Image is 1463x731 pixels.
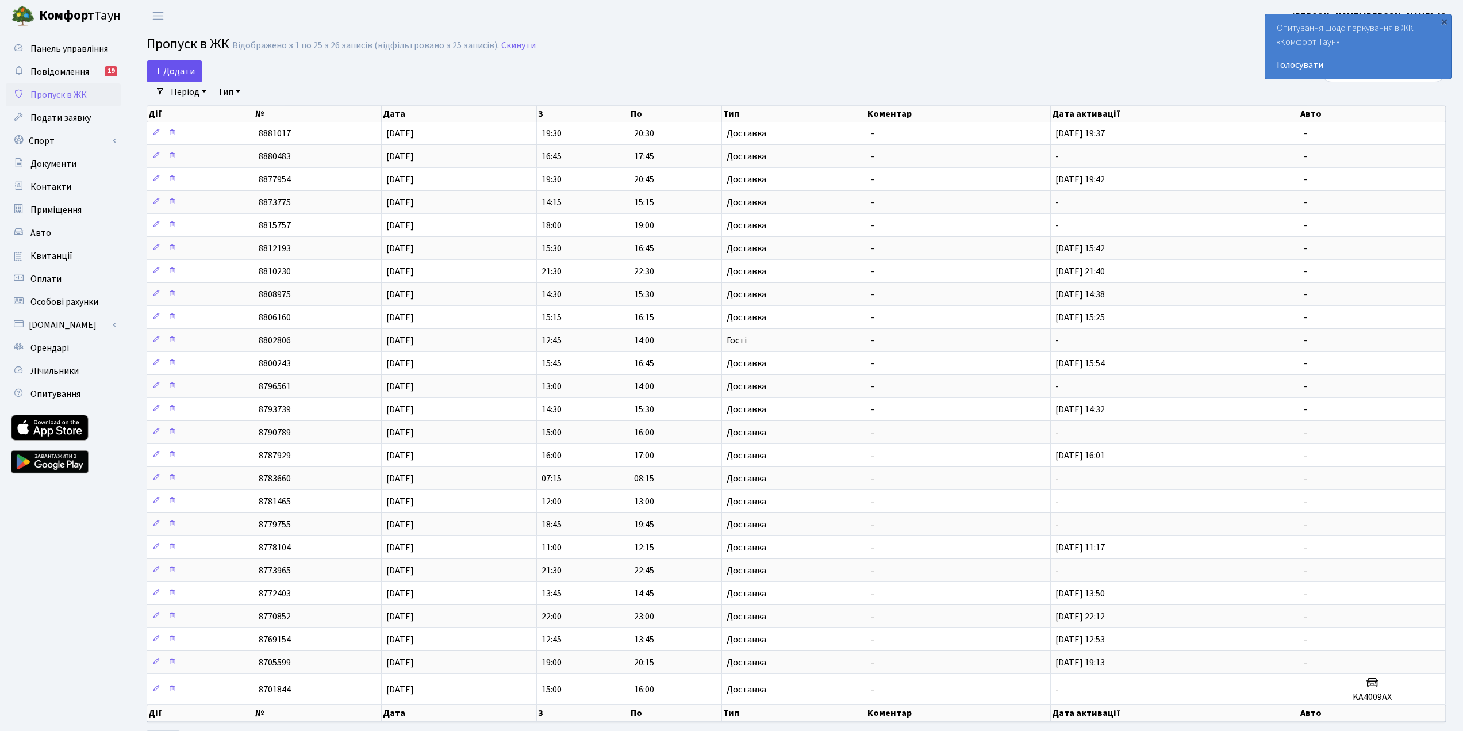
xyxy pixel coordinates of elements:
[1304,242,1307,255] span: -
[386,127,414,140] span: [DATE]
[1304,380,1307,393] span: -
[166,82,211,102] a: Період
[259,403,291,416] span: 8793739
[542,127,562,140] span: 19:30
[386,150,414,163] span: [DATE]
[727,152,766,161] span: Доставка
[259,380,291,393] span: 8796561
[6,83,121,106] a: Пропуск в ЖК
[1051,705,1299,722] th: Дата активації
[259,541,291,554] span: 8778104
[386,403,414,416] span: [DATE]
[542,518,562,531] span: 18:45
[259,150,291,163] span: 8880483
[1304,334,1307,347] span: -
[1299,705,1446,722] th: Авто
[542,357,562,370] span: 15:45
[1055,334,1059,347] span: -
[259,219,291,232] span: 8815757
[634,242,654,255] span: 16:45
[30,342,69,354] span: Орендарі
[1292,9,1449,23] a: [PERSON_NAME] [PERSON_NAME]. Ю.
[147,106,254,122] th: Дії
[727,612,766,621] span: Доставка
[259,449,291,462] span: 8787929
[1304,656,1307,669] span: -
[727,497,766,506] span: Доставка
[542,541,562,554] span: 11:00
[727,566,766,575] span: Доставка
[1055,219,1059,232] span: -
[634,288,654,301] span: 15:30
[386,683,414,696] span: [DATE]
[634,518,654,531] span: 19:45
[386,449,414,462] span: [DATE]
[634,150,654,163] span: 17:45
[259,564,291,577] span: 8773965
[386,587,414,600] span: [DATE]
[1304,219,1307,232] span: -
[871,403,874,416] span: -
[1055,357,1105,370] span: [DATE] 15:54
[386,610,414,623] span: [DATE]
[39,6,94,25] b: Комфорт
[147,34,229,54] span: Пропуск в ЖК
[1055,541,1105,554] span: [DATE] 11:17
[727,313,766,322] span: Доставка
[39,6,121,26] span: Таун
[1055,495,1059,508] span: -
[259,683,291,696] span: 8701844
[30,43,108,55] span: Панель управління
[727,520,766,529] span: Доставка
[871,265,874,278] span: -
[1055,380,1059,393] span: -
[386,426,414,439] span: [DATE]
[871,127,874,140] span: -
[871,610,874,623] span: -
[542,173,562,186] span: 19:30
[259,495,291,508] span: 8781465
[30,296,98,308] span: Особові рахунки
[30,250,72,262] span: Квитанції
[259,587,291,600] span: 8772403
[501,40,536,51] a: Скинути
[634,610,654,623] span: 23:00
[727,635,766,644] span: Доставка
[634,426,654,439] span: 16:00
[871,173,874,186] span: -
[727,244,766,253] span: Доставка
[1304,127,1307,140] span: -
[537,705,629,722] th: З
[1304,426,1307,439] span: -
[1055,518,1059,531] span: -
[386,334,414,347] span: [DATE]
[634,403,654,416] span: 15:30
[542,196,562,209] span: 14:15
[542,683,562,696] span: 15:00
[1304,518,1307,531] span: -
[105,66,117,76] div: 19
[871,219,874,232] span: -
[1304,196,1307,209] span: -
[542,219,562,232] span: 18:00
[871,334,874,347] span: -
[871,380,874,393] span: -
[1304,403,1307,416] span: -
[542,426,562,439] span: 15:00
[1055,265,1105,278] span: [DATE] 21:40
[634,683,654,696] span: 16:00
[1055,587,1105,600] span: [DATE] 13:50
[634,495,654,508] span: 13:00
[30,66,89,78] span: Повідомлення
[542,334,562,347] span: 12:45
[722,705,866,722] th: Тип
[1055,472,1059,485] span: -
[386,518,414,531] span: [DATE]
[386,357,414,370] span: [DATE]
[1055,196,1059,209] span: -
[6,175,121,198] a: Контакти
[386,196,414,209] span: [DATE]
[1055,288,1105,301] span: [DATE] 14:38
[871,150,874,163] span: -
[382,106,537,122] th: Дата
